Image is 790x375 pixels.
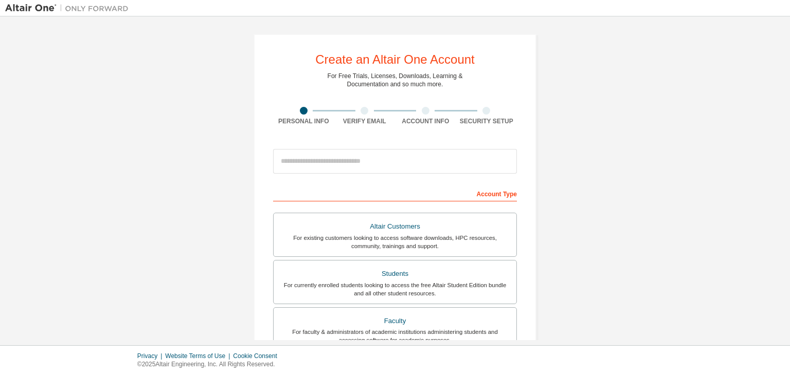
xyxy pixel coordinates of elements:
[280,234,510,250] div: For existing customers looking to access software downloads, HPC resources, community, trainings ...
[456,117,517,125] div: Security Setup
[280,281,510,297] div: For currently enrolled students looking to access the free Altair Student Edition bundle and all ...
[137,360,283,369] p: © 2025 Altair Engineering, Inc. All Rights Reserved.
[280,314,510,328] div: Faculty
[328,72,463,88] div: For Free Trials, Licenses, Downloads, Learning & Documentation and so much more.
[273,117,334,125] div: Personal Info
[165,352,233,360] div: Website Terms of Use
[273,185,517,201] div: Account Type
[233,352,283,360] div: Cookie Consent
[280,267,510,281] div: Students
[280,328,510,344] div: For faculty & administrators of academic institutions administering students and accessing softwa...
[395,117,456,125] div: Account Info
[5,3,134,13] img: Altair One
[280,219,510,234] div: Altair Customers
[315,53,475,66] div: Create an Altair One Account
[137,352,165,360] div: Privacy
[334,117,396,125] div: Verify Email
